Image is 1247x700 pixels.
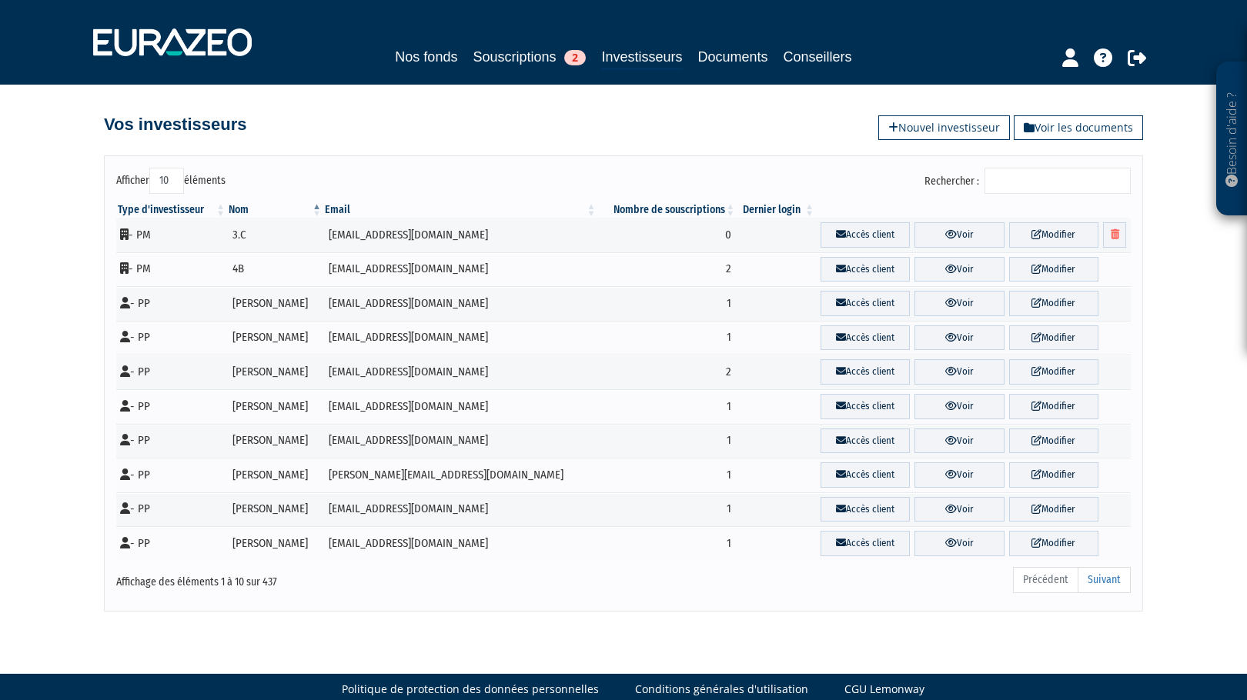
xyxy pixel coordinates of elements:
a: Voir [914,359,1004,385]
a: Documents [698,46,768,68]
td: [PERSON_NAME] [227,458,323,492]
a: Voir [914,497,1004,522]
td: 1 [597,424,737,458]
td: - PP [116,355,227,389]
a: Modifier [1009,531,1098,556]
td: - PP [116,458,227,492]
a: Accès client [821,291,910,316]
a: Modifier [1009,428,1098,454]
a: Modifier [1009,257,1098,282]
a: Conseillers [784,46,852,68]
td: [PERSON_NAME] [227,321,323,355]
a: Souscriptions2 [473,46,586,68]
a: Accès client [821,359,910,385]
a: Modifier [1009,462,1098,488]
p: Besoin d'aide ? [1223,70,1241,208]
td: [EMAIL_ADDRESS][DOMAIN_NAME] [323,355,597,389]
a: Voir [914,394,1004,419]
th: Nombre de souscriptions : activer pour trier la colonne par ordre croissant [597,202,737,218]
label: Afficher éléments [116,168,226,194]
td: 4B [227,252,323,287]
td: [EMAIL_ADDRESS][DOMAIN_NAME] [323,218,597,252]
td: 1 [597,321,737,355]
div: Affichage des éléments 1 à 10 sur 437 [116,565,526,590]
a: Modifier [1009,497,1098,522]
a: Accès client [821,222,910,248]
a: Voir [914,462,1004,488]
input: Rechercher : [985,168,1131,194]
td: 2 [597,355,737,389]
a: Modifier [1009,325,1098,351]
a: Accès client [821,497,910,522]
a: Suivant [1078,567,1131,593]
a: Voir [914,291,1004,316]
td: [PERSON_NAME] [227,424,323,458]
td: [EMAIL_ADDRESS][DOMAIN_NAME] [323,321,597,355]
td: [EMAIL_ADDRESS][DOMAIN_NAME] [323,526,597,561]
a: Accès client [821,257,910,282]
a: Nos fonds [395,46,457,68]
td: - PP [116,389,227,424]
a: Modifier [1009,222,1098,248]
td: [EMAIL_ADDRESS][DOMAIN_NAME] [323,252,597,287]
a: Voir [914,222,1004,248]
a: Accès client [821,462,910,488]
a: Voir les documents [1014,115,1143,140]
td: - PP [116,492,227,527]
a: Conditions générales d'utilisation [635,682,808,697]
a: Accès client [821,394,910,419]
td: [PERSON_NAME][EMAIL_ADDRESS][DOMAIN_NAME] [323,458,597,492]
td: [PERSON_NAME] [227,286,323,321]
td: [PERSON_NAME] [227,526,323,561]
td: 0 [597,218,737,252]
img: 1732889491-logotype_eurazeo_blanc_rvb.png [93,28,252,56]
td: 1 [597,492,737,527]
th: Nom : activer pour trier la colonne par ordre d&eacute;croissant [227,202,323,218]
td: - PM [116,218,227,252]
th: Email : activer pour trier la colonne par ordre croissant [323,202,597,218]
th: Type d'investisseur : activer pour trier la colonne par ordre croissant [116,202,227,218]
select: Afficheréléments [149,168,184,194]
a: Supprimer [1103,222,1126,248]
a: CGU Lemonway [844,682,924,697]
h4: Vos investisseurs [104,115,246,134]
td: 3.C [227,218,323,252]
a: Politique de protection des données personnelles [342,682,599,697]
a: Voir [914,531,1004,556]
td: 1 [597,458,737,492]
label: Rechercher : [924,168,1131,194]
a: Voir [914,325,1004,351]
a: Accès client [821,531,910,556]
td: - PP [116,321,227,355]
a: Nouvel investisseur [878,115,1010,140]
td: [PERSON_NAME] [227,492,323,527]
td: 1 [597,389,737,424]
td: [EMAIL_ADDRESS][DOMAIN_NAME] [323,492,597,527]
td: - PM [116,252,227,287]
a: Accès client [821,428,910,454]
td: 2 [597,252,737,287]
td: - PP [116,286,227,321]
td: - PP [116,424,227,458]
a: Voir [914,257,1004,282]
th: Dernier login : activer pour trier la colonne par ordre croissant [737,202,816,218]
a: Modifier [1009,359,1098,385]
td: 1 [597,286,737,321]
a: Modifier [1009,394,1098,419]
td: [EMAIL_ADDRESS][DOMAIN_NAME] [323,424,597,458]
span: 2 [564,50,586,65]
td: [EMAIL_ADDRESS][DOMAIN_NAME] [323,286,597,321]
a: Investisseurs [601,46,682,70]
td: 1 [597,526,737,561]
td: - PP [116,526,227,561]
a: Accès client [821,325,910,351]
td: [EMAIL_ADDRESS][DOMAIN_NAME] [323,389,597,424]
a: Voir [914,428,1004,454]
td: [PERSON_NAME] [227,355,323,389]
a: Modifier [1009,291,1098,316]
th: &nbsp; [816,202,1131,218]
td: [PERSON_NAME] [227,389,323,424]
